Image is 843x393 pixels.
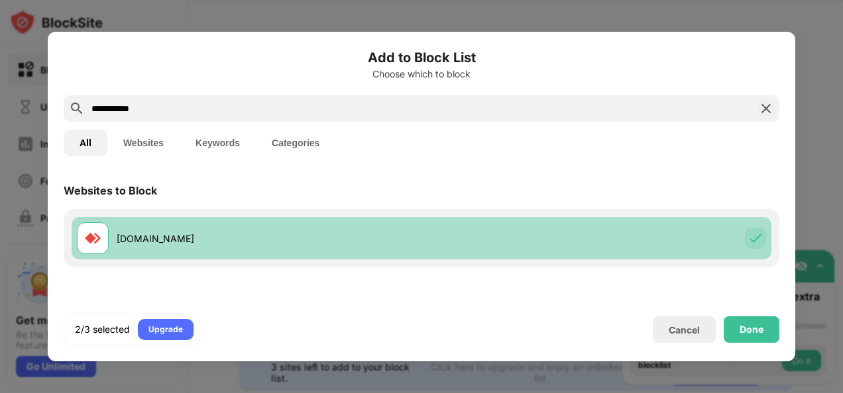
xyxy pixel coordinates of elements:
div: Done [740,324,763,335]
div: Websites to Block [64,184,157,197]
div: [DOMAIN_NAME] [117,232,421,245]
img: favicons [85,230,101,246]
h6: Add to Block List [64,48,779,67]
button: Categories [256,130,335,156]
div: Cancel [669,324,700,335]
div: 2/3 selected [75,323,130,336]
div: Upgrade [148,323,183,336]
button: Websites [107,130,180,156]
img: search.svg [69,101,85,116]
button: Keywords [180,130,256,156]
div: Choose which to block [64,69,779,79]
div: Keywords to Block [64,295,162,308]
button: All [64,130,107,156]
img: search-close [758,101,774,116]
